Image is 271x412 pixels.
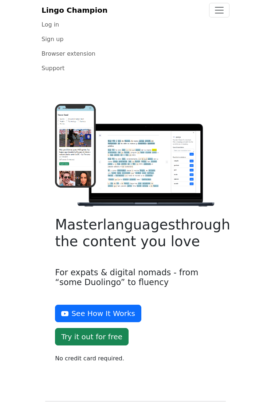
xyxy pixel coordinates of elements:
h4: For expats & digital nomads - from “some Duolingo” to fluency [55,268,216,287]
img: Logo [55,104,216,208]
p: No credit card required. [55,354,216,363]
a: Log in [42,17,229,32]
span: Lingo Champion [42,6,107,15]
button: Toggle navigation [209,3,229,17]
a: Browser extension [42,47,229,61]
a: Lingo Champion [42,3,107,17]
a: Sign up [42,32,229,47]
button: See How It Works [55,305,141,322]
a: Try it out for free [55,328,129,345]
a: Support [42,61,229,76]
h4: Master languages through the content you love [55,216,216,250]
